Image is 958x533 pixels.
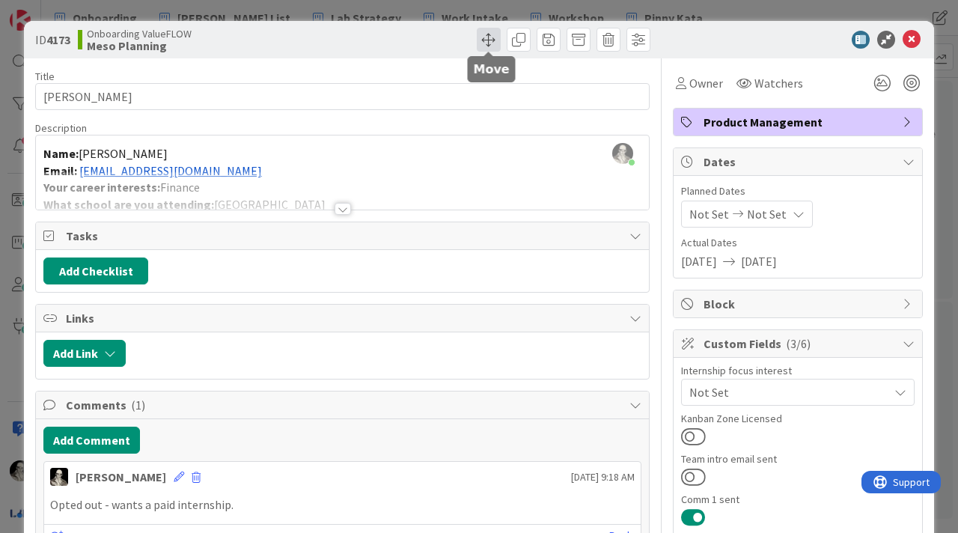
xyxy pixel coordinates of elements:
[31,2,68,20] span: Support
[79,163,262,178] a: [EMAIL_ADDRESS][DOMAIN_NAME]
[681,494,915,505] div: Comm 1 sent
[50,468,68,486] img: WS
[681,365,915,376] div: Internship focus interest
[35,31,70,49] span: ID
[474,62,510,76] h5: Move
[571,469,635,485] span: [DATE] 9:18 AM
[79,146,168,161] span: [PERSON_NAME]
[35,121,87,135] span: Description
[43,163,77,178] strong: Email:
[747,205,787,223] span: Not Set
[681,413,915,424] div: Kanban Zone Licensed
[43,258,148,284] button: Add Checklist
[704,113,895,131] span: Product Management
[681,454,915,464] div: Team intro email sent
[87,28,192,40] span: Onboarding ValueFLOW
[131,398,145,412] span: ( 1 )
[43,340,126,367] button: Add Link
[50,496,635,514] p: Opted out - wants a paid internship.
[87,40,192,52] b: Meso Planning
[689,205,729,223] span: Not Set
[704,153,895,171] span: Dates
[681,252,717,270] span: [DATE]
[681,183,915,199] span: Planned Dates
[66,396,622,414] span: Comments
[76,468,166,486] div: [PERSON_NAME]
[612,143,633,164] img: 5slRnFBaanOLW26e9PW3UnY7xOjyexml.jpeg
[681,235,915,251] span: Actual Dates
[43,146,79,161] strong: Name:
[66,309,622,327] span: Links
[689,383,888,401] span: Not Set
[43,427,140,454] button: Add Comment
[46,32,70,47] b: 4173
[689,74,723,92] span: Owner
[35,70,55,83] label: Title
[741,252,777,270] span: [DATE]
[786,336,811,351] span: ( 3/6 )
[35,83,650,110] input: type card name here...
[66,227,622,245] span: Tasks
[754,74,803,92] span: Watchers
[704,295,895,313] span: Block
[704,335,895,353] span: Custom Fields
